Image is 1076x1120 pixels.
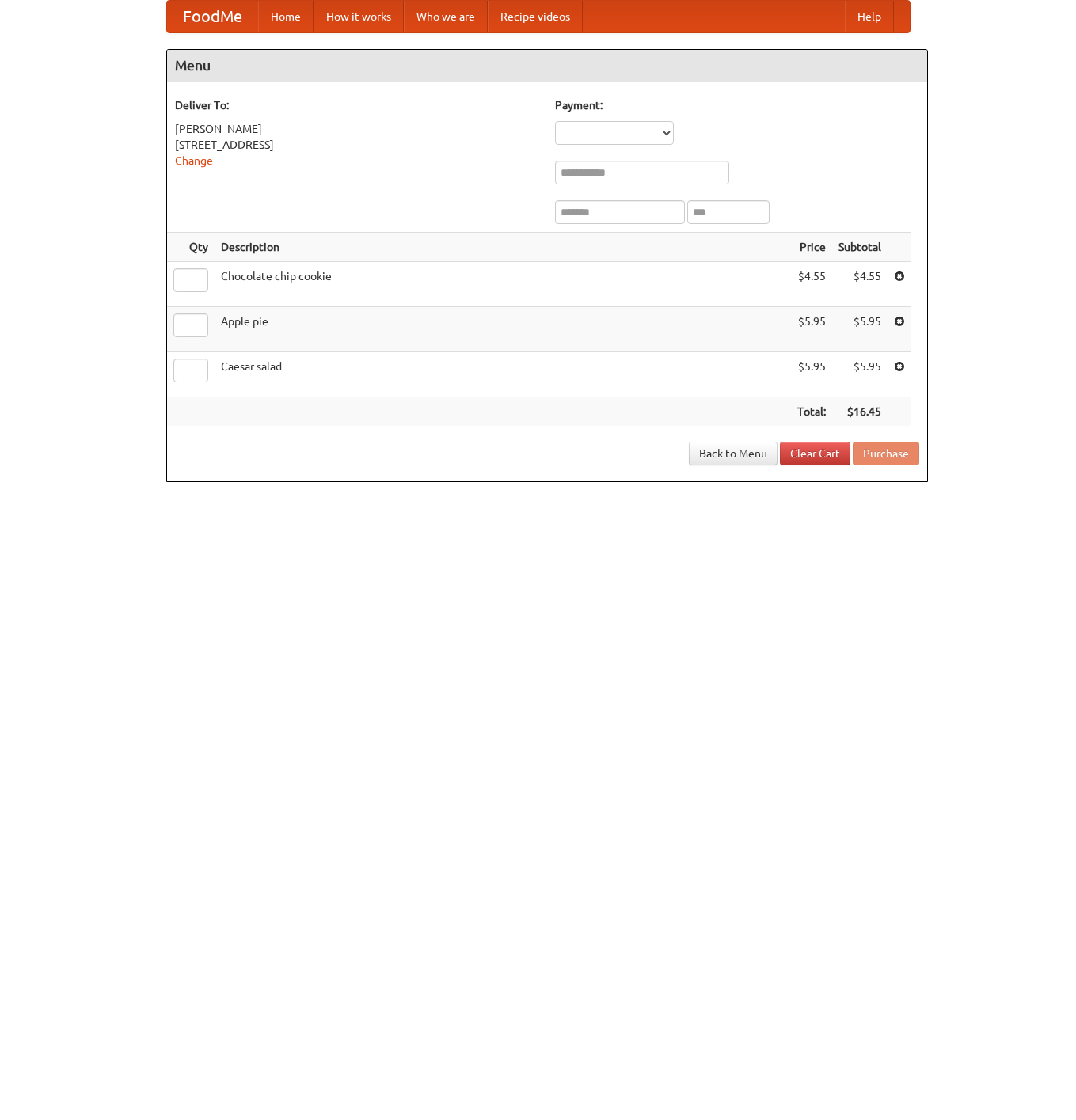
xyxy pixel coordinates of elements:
[167,50,927,82] h4: Menu
[175,137,539,153] div: [STREET_ADDRESS]
[832,397,888,427] th: $16.45
[791,397,832,427] th: Total:
[167,1,258,32] a: FoodMe
[853,442,919,465] button: Purchase
[175,97,539,113] h5: Deliver To:
[167,233,215,262] th: Qty
[215,262,791,307] td: Chocolate chip cookie
[780,442,850,465] a: Clear Cart
[689,442,778,465] a: Back to Menu
[175,121,539,137] div: [PERSON_NAME]
[832,307,888,352] td: $5.95
[791,352,832,397] td: $5.95
[215,233,791,262] th: Description
[791,233,832,262] th: Price
[488,1,583,32] a: Recipe videos
[832,233,888,262] th: Subtotal
[314,1,404,32] a: How it works
[791,262,832,307] td: $4.55
[845,1,894,32] a: Help
[555,97,919,113] h5: Payment:
[832,352,888,397] td: $5.95
[258,1,314,32] a: Home
[175,154,213,167] a: Change
[791,307,832,352] td: $5.95
[832,262,888,307] td: $4.55
[215,352,791,397] td: Caesar salad
[215,307,791,352] td: Apple pie
[404,1,488,32] a: Who we are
